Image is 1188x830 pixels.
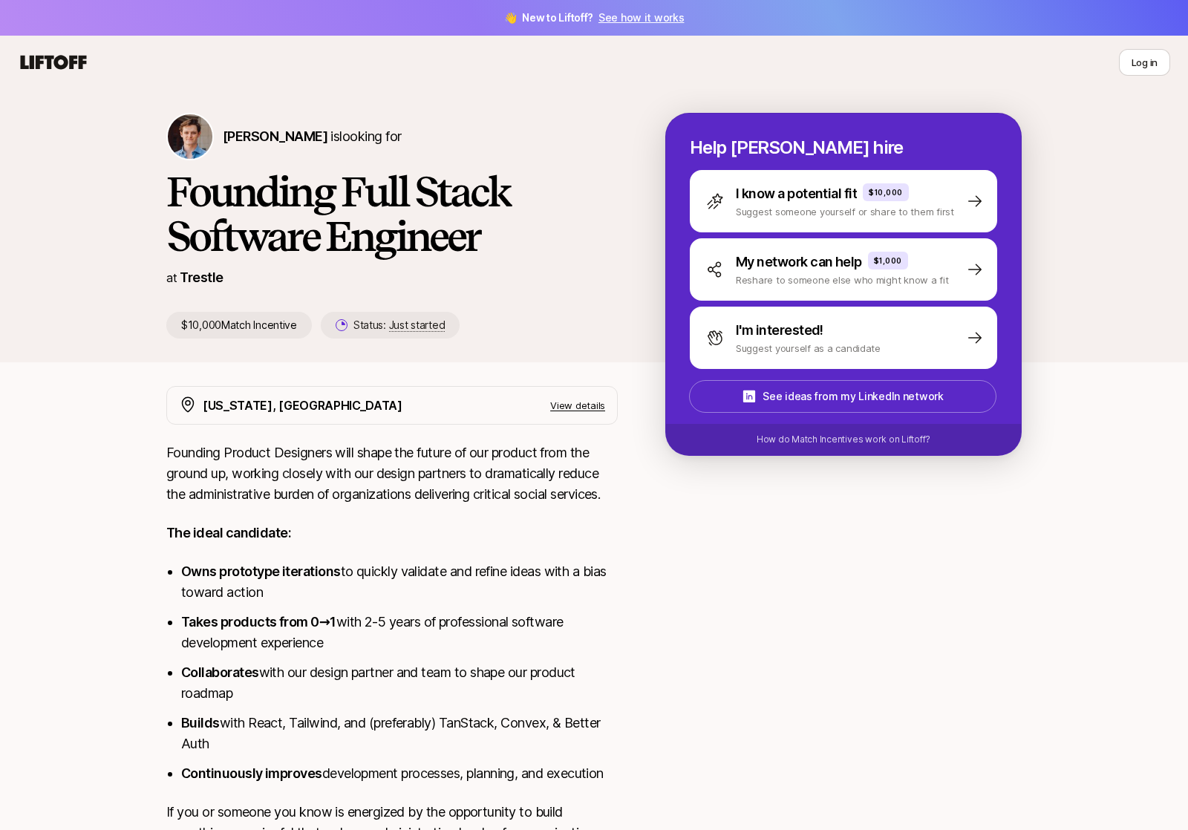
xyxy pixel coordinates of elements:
[690,137,997,158] p: Help [PERSON_NAME] hire
[874,255,902,267] p: $1,000
[181,713,618,754] li: with React, Tailwind, and (preferably) TanStack, Convex, & Better Auth
[736,204,954,219] p: Suggest someone yourself or share to them first
[166,312,312,339] p: $10,000 Match Incentive
[736,252,862,272] p: My network can help
[181,664,259,680] strong: Collaborates
[736,272,949,287] p: Reshare to someone else who might know a fit
[166,268,177,287] p: at
[181,563,341,579] strong: Owns prototype iterations
[550,398,605,413] p: View details
[223,128,327,144] span: [PERSON_NAME]
[763,388,943,405] p: See ideas from my LinkedIn network
[168,114,212,159] img: Francis Barth
[181,765,322,781] strong: Continuously improves
[180,269,223,285] a: Trestle
[223,126,401,147] p: is looking for
[689,380,996,413] button: See ideas from my LinkedIn network
[166,169,618,258] h1: Founding Full Stack Software Engineer
[869,186,903,198] p: $10,000
[1119,49,1170,76] button: Log in
[181,561,618,603] li: to quickly validate and refine ideas with a bias toward action
[181,715,220,731] strong: Builds
[181,612,618,653] li: with 2-5 years of professional software development experience
[353,316,445,334] p: Status:
[389,318,446,332] span: Just started
[504,9,685,27] span: 👋 New to Liftoff?
[736,183,857,204] p: I know a potential fit
[181,763,618,784] li: development processes, planning, and execution
[181,662,618,704] li: with our design partner and team to shape our product roadmap
[757,433,930,446] p: How do Match Incentives work on Liftoff?
[736,320,823,341] p: I'm interested!
[166,442,618,505] p: Founding Product Designers will shape the future of our product from the ground up, working close...
[736,341,881,356] p: Suggest yourself as a candidate
[598,11,685,24] a: See how it works
[181,614,336,630] strong: Takes products from 0→1
[166,525,291,540] strong: The ideal candidate:
[203,396,402,415] p: [US_STATE], [GEOGRAPHIC_DATA]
